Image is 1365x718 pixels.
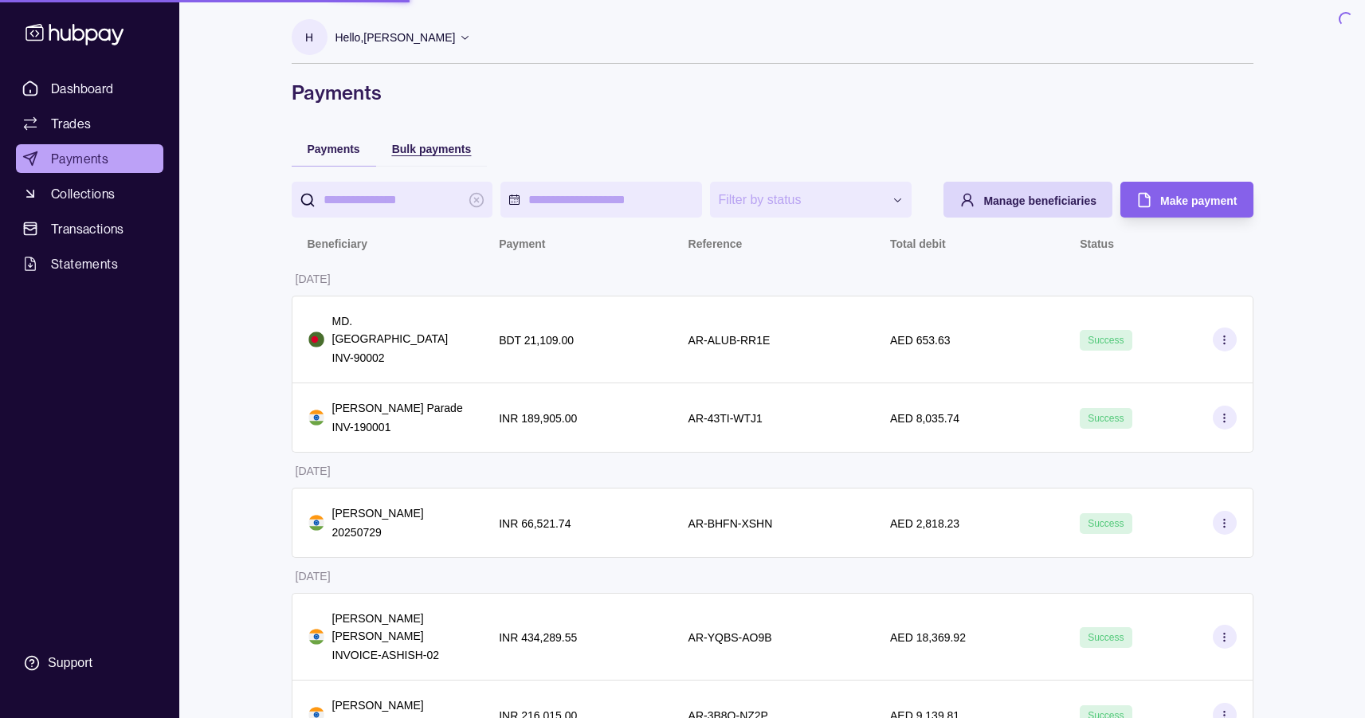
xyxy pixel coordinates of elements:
[296,273,331,285] p: [DATE]
[332,504,424,522] p: [PERSON_NAME]
[51,219,124,238] span: Transactions
[1088,335,1124,346] span: Success
[51,149,108,168] span: Payments
[499,517,571,530] p: INR 66,521.74
[890,517,959,530] p: AED 2,818.23
[332,399,463,417] p: [PERSON_NAME] Parade
[1080,237,1114,250] p: Status
[392,143,472,155] span: Bulk payments
[308,332,324,347] img: bd
[16,74,163,103] a: Dashboard
[51,254,118,273] span: Statements
[305,29,313,46] p: H
[499,631,577,644] p: INR 434,289.55
[16,214,163,243] a: Transactions
[332,696,440,714] p: [PERSON_NAME]
[16,249,163,278] a: Statements
[890,237,946,250] p: Total debit
[308,410,324,426] img: in
[688,517,773,530] p: AR-BHFN-XSHN
[308,515,324,531] img: in
[983,194,1096,207] span: Manage beneficiaries
[332,418,463,436] p: INV-190001
[1088,632,1124,643] span: Success
[688,334,771,347] p: AR-ALUB-RR1E
[890,412,959,425] p: AED 8,035.74
[51,184,115,203] span: Collections
[296,465,331,477] p: [DATE]
[324,182,461,218] input: search
[16,646,163,680] a: Support
[332,646,468,664] p: INVOICE-ASHISH-02
[943,182,1112,218] button: Manage beneficiaries
[308,143,360,155] span: Payments
[688,237,743,250] p: Reference
[332,610,468,645] p: [PERSON_NAME] [PERSON_NAME]
[16,144,163,173] a: Payments
[1160,194,1237,207] span: Make payment
[1120,182,1253,218] button: Make payment
[48,654,92,672] div: Support
[688,412,763,425] p: AR-43TI-WTJ1
[308,237,367,250] p: Beneficiary
[332,349,468,367] p: INV-90002
[499,412,577,425] p: INR 189,905.00
[1088,413,1124,424] span: Success
[890,334,951,347] p: AED 653.63
[688,631,772,644] p: AR-YQBS-AO9B
[1088,518,1124,529] span: Success
[335,29,456,46] p: Hello, [PERSON_NAME]
[499,334,574,347] p: BDT 21,109.00
[308,629,324,645] img: in
[51,79,114,98] span: Dashboard
[51,114,91,133] span: Trades
[296,570,331,583] p: [DATE]
[292,80,1253,105] h1: Payments
[499,237,545,250] p: Payment
[890,631,966,644] p: AED 18,369.92
[16,179,163,208] a: Collections
[16,109,163,138] a: Trades
[332,524,424,541] p: 20250729
[332,312,468,347] p: MD. [GEOGRAPHIC_DATA]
